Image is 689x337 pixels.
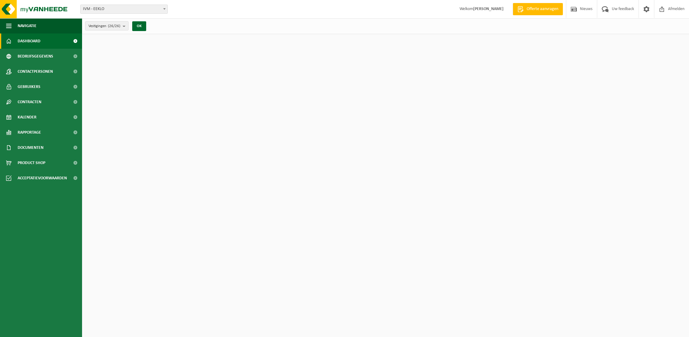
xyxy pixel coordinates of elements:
span: Dashboard [18,33,40,49]
span: Bedrijfsgegevens [18,49,53,64]
span: Contactpersonen [18,64,53,79]
span: Documenten [18,140,43,155]
span: IVM - EEKLO [81,5,167,13]
count: (26/26) [108,24,120,28]
span: Offerte aanvragen [525,6,560,12]
span: Kalender [18,110,36,125]
span: Rapportage [18,125,41,140]
span: Acceptatievoorwaarden [18,170,67,186]
span: IVM - EEKLO [80,5,168,14]
span: Gebruikers [18,79,40,94]
strong: [PERSON_NAME] [473,7,504,11]
button: OK [132,21,146,31]
span: Navigatie [18,18,36,33]
span: Contracten [18,94,41,110]
span: Product Shop [18,155,45,170]
button: Vestigingen(26/26) [85,21,129,30]
span: Vestigingen [88,22,120,31]
a: Offerte aanvragen [513,3,563,15]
